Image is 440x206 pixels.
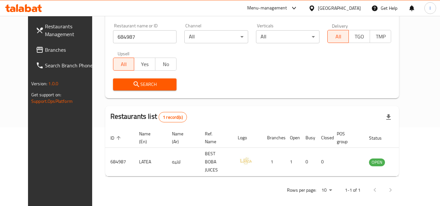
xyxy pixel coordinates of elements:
[318,5,361,12] div: [GEOGRAPHIC_DATA]
[45,46,96,54] span: Branches
[155,58,177,71] button: No
[105,148,134,176] td: 684987
[316,128,332,148] th: Closed
[345,186,361,194] p: 1-1 of 1
[369,158,385,166] span: OPEN
[233,128,262,148] th: Logo
[262,148,285,176] td: 1
[348,30,370,43] button: TGO
[262,128,285,148] th: Branches
[113,8,391,18] h2: Restaurant search
[31,97,73,105] a: Support.OpsPlatform
[330,32,346,41] span: All
[134,58,155,71] button: Yes
[167,148,200,176] td: لاتيه
[256,30,320,43] div: All
[45,62,96,69] span: Search Branch Phone
[105,128,420,176] table: enhanced table
[159,114,187,120] span: 1 record(s)
[158,60,174,69] span: No
[398,128,420,148] th: Action
[184,30,248,43] div: All
[116,60,132,69] span: All
[137,60,153,69] span: Yes
[337,130,356,145] span: POS group
[285,148,300,176] td: 1
[31,79,47,88] span: Version:
[238,153,254,169] img: LATEA
[430,5,431,12] span: l
[118,80,172,89] span: Search
[332,23,348,28] label: Delivery
[300,148,316,176] td: 0
[118,51,130,56] label: Upsell
[110,112,187,122] h2: Restaurants list
[316,148,332,176] td: 0
[351,32,367,41] span: TGO
[113,58,135,71] button: All
[31,90,61,99] span: Get support on:
[159,112,187,122] div: Total records count
[287,186,316,194] p: Rows per page:
[31,58,102,73] a: Search Branch Phone
[45,22,96,38] span: Restaurants Management
[300,128,316,148] th: Busy
[113,78,177,90] button: Search
[110,134,123,142] span: ID
[200,148,233,176] td: BEST BOBA JUICES
[172,130,192,145] span: Name (Ar)
[381,109,396,125] div: Export file
[31,19,102,42] a: Restaurants Management
[327,30,349,43] button: All
[247,4,287,12] div: Menu-management
[369,134,390,142] span: Status
[319,185,334,195] div: Rows per page:
[113,30,177,43] input: Search for restaurant name or ID..
[205,130,225,145] span: Ref. Name
[373,32,389,41] span: TMP
[48,79,58,88] span: 1.0.0
[370,30,391,43] button: TMP
[139,130,159,145] span: Name (En)
[134,148,167,176] td: LATEA
[31,42,102,58] a: Branches
[285,128,300,148] th: Open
